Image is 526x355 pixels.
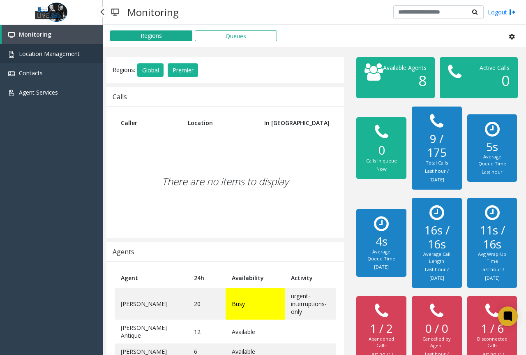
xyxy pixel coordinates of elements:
span: Regions: [113,65,135,73]
span: 0 [501,71,510,90]
th: In [GEOGRAPHIC_DATA] [258,113,336,133]
span: Agent Services [19,88,58,96]
div: There are no items to display [115,133,336,230]
img: pageIcon [111,2,119,22]
h2: 5s [475,140,509,154]
button: Premier [168,63,198,77]
th: Agent [115,268,188,288]
div: Agents [113,246,134,257]
img: 'icon' [8,32,15,38]
h2: 1 / 6 [475,322,509,336]
span: Location Management [19,50,80,58]
td: Busy [226,288,285,320]
th: Activity [285,268,336,288]
h2: 9 / 175 [420,132,453,160]
small: Last hour / [DATE] [425,266,449,281]
img: 'icon' [8,51,15,58]
img: 'icon' [8,90,15,96]
div: Calls [113,91,127,102]
span: Monitoring [19,30,51,38]
a: Logout [488,8,516,16]
h2: 16s / 16s [420,223,453,251]
th: Availability [226,268,285,288]
td: Available [226,320,285,343]
button: Regions [110,30,192,41]
td: [PERSON_NAME] [115,288,188,320]
h3: Monitoring [123,2,183,22]
h2: 11s / 16s [475,223,509,251]
span: Contacts [19,69,43,77]
td: 20 [188,288,225,320]
h2: 0 / 0 [420,322,453,336]
button: Queues [195,30,277,41]
small: Last hour [482,169,503,175]
img: 'icon' [8,70,15,77]
th: Location [182,113,257,133]
small: [DATE] [374,264,389,270]
small: Last hour / [DATE] [480,266,504,281]
img: logout [509,8,516,16]
div: Calls in queue [365,158,398,165]
h2: 1 / 2 [365,322,398,336]
td: [PERSON_NAME] Antique [115,320,188,343]
h2: 0 [365,143,398,158]
td: 12 [188,320,225,343]
div: Cancelled by Agent [420,336,453,349]
td: urgent-interruptions-only [285,288,336,320]
div: Abandoned Calls [365,336,398,349]
div: Average Queue Time [365,248,398,262]
th: Caller [115,113,182,133]
a: Monitoring [2,25,103,44]
span: Available Agents [383,64,427,72]
div: Average Call Length [420,251,453,265]
th: 24h [188,268,225,288]
button: Global [137,63,164,77]
small: Now [376,166,387,172]
div: Total Calls [420,160,453,167]
small: Last hour / [DATE] [425,168,449,183]
div: Disconnected Calls [475,336,509,349]
div: Avg Wrap-Up Time [475,251,509,265]
div: Average Queue Time [475,153,509,167]
span: Active Calls [480,64,510,72]
span: 8 [418,71,427,90]
h2: 4s [365,234,398,248]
